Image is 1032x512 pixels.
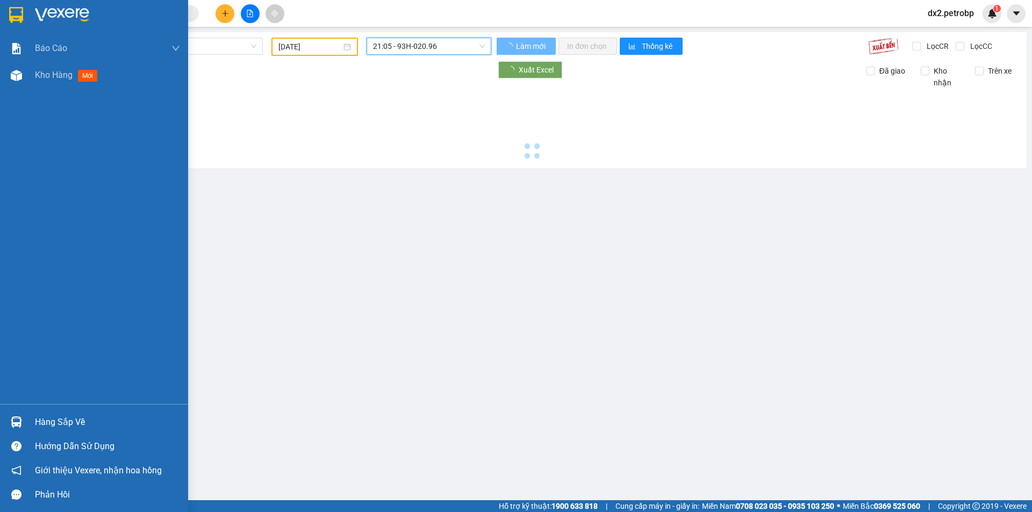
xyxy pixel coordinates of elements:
[373,38,485,54] span: 21:05 - 93H-020.96
[241,4,260,23] button: file-add
[278,41,341,53] input: 13/10/2025
[928,500,930,512] span: |
[11,489,21,500] span: message
[993,5,1001,12] sup: 1
[11,43,22,54] img: solution-icon
[35,41,67,55] span: Báo cáo
[995,5,999,12] span: 1
[875,65,909,77] span: Đã giao
[966,40,994,52] span: Lọc CC
[221,10,229,17] span: plus
[266,4,284,23] button: aim
[615,500,699,512] span: Cung cấp máy in - giấy in:
[519,64,554,76] span: Xuất Excel
[271,10,278,17] span: aim
[929,65,967,89] span: Kho nhận
[499,500,598,512] span: Hỗ trợ kỹ thuật:
[216,4,234,23] button: plus
[11,465,21,475] span: notification
[551,502,598,510] strong: 1900 633 818
[1007,4,1026,23] button: caret-down
[868,38,899,55] img: 9k=
[972,502,980,510] span: copyright
[736,502,834,510] strong: 0708 023 035 - 0935 103 250
[11,441,21,451] span: question-circle
[642,40,674,52] span: Thống kê
[171,44,180,53] span: down
[35,438,180,455] div: Hướng dẫn sử dụng
[984,65,1016,77] span: Trên xe
[922,40,950,52] span: Lọc CR
[498,61,562,78] button: Xuất Excel
[507,66,519,74] span: loading
[1012,9,1021,18] span: caret-down
[35,70,73,80] span: Kho hàng
[11,70,22,81] img: warehouse-icon
[78,70,97,82] span: mới
[9,7,23,23] img: logo-vxr
[246,10,254,17] span: file-add
[11,416,22,428] img: warehouse-icon
[874,502,920,510] strong: 0369 525 060
[558,38,617,55] button: In đơn chọn
[628,42,637,51] span: bar-chart
[505,42,514,50] span: loading
[497,38,556,55] button: Làm mới
[987,9,997,18] img: icon-new-feature
[620,38,683,55] button: bar-chartThống kê
[606,500,607,512] span: |
[843,500,920,512] span: Miền Bắc
[35,414,180,430] div: Hàng sắp về
[837,504,840,508] span: ⚪️
[516,40,547,52] span: Làm mới
[35,487,180,503] div: Phản hồi
[919,6,983,20] span: dx2.petrobp
[702,500,834,512] span: Miền Nam
[35,464,162,477] span: Giới thiệu Vexere, nhận hoa hồng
